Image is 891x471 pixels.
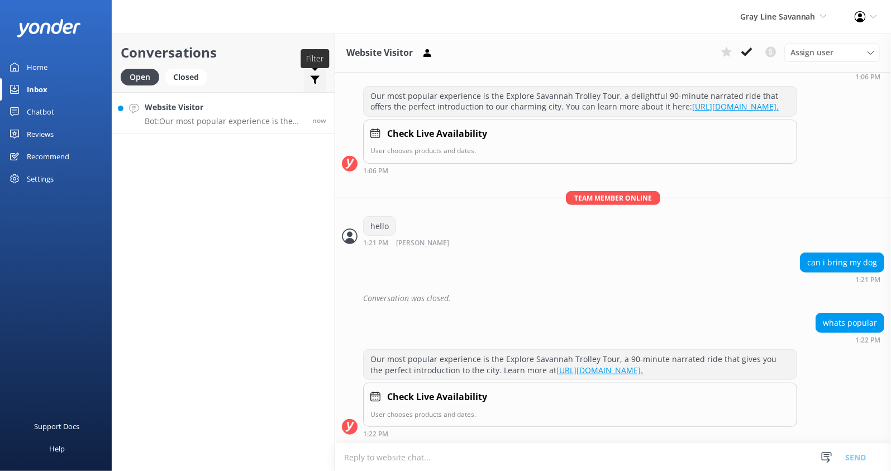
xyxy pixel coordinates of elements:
[346,46,413,60] h3: Website Visitor
[342,289,884,308] div: 2025-09-25T19:22:16.992
[370,409,790,420] p: User chooses products and dates.
[27,145,69,168] div: Recommend
[785,44,880,61] div: Assign User
[27,168,54,190] div: Settings
[112,92,335,134] a: Website VisitorBot:Our most popular experience is the Explore Savannah Trolley Tour, a 90-minute ...
[813,73,884,80] div: Sep 25 2025 03:06pm (UTC -04:00) America/New_York
[145,116,304,126] p: Bot: Our most popular experience is the Explore Savannah Trolley Tour, a 90-minute narrated ride ...
[855,74,880,80] strong: 1:06 PM
[855,337,880,344] strong: 1:22 PM
[27,101,54,123] div: Chatbot
[387,390,487,405] h4: Check Live Availability
[27,78,47,101] div: Inbox
[364,87,797,116] div: Our most popular experience is the Explore Savannah Trolley Tour, a delightful 90-minute narrated...
[800,275,884,283] div: Sep 25 2025 03:21pm (UTC -04:00) America/New_York
[363,239,485,247] div: Sep 25 2025 03:21pm (UTC -04:00) America/New_York
[27,56,47,78] div: Home
[312,116,326,125] span: Sep 25 2025 03:22pm (UTC -04:00) America/New_York
[363,431,388,437] strong: 1:22 PM
[363,430,797,437] div: Sep 25 2025 03:22pm (UTC -04:00) America/New_York
[27,123,54,145] div: Reviews
[387,127,487,141] h4: Check Live Availability
[49,437,65,460] div: Help
[165,70,213,83] a: Closed
[363,240,388,247] strong: 1:21 PM
[556,365,643,375] a: [URL][DOMAIN_NAME].
[17,19,81,37] img: yonder-white-logo.png
[816,313,884,332] div: whats popular
[396,240,449,247] span: [PERSON_NAME]
[121,69,159,85] div: Open
[816,336,884,344] div: Sep 25 2025 03:22pm (UTC -04:00) America/New_York
[363,289,884,308] div: Conversation was closed.
[121,70,165,83] a: Open
[566,191,660,205] span: Team member online
[35,415,80,437] div: Support Docs
[801,253,884,272] div: can i bring my dog
[121,42,326,63] h2: Conversations
[692,101,779,112] a: [URL][DOMAIN_NAME].
[790,46,834,59] span: Assign user
[145,101,304,113] h4: Website Visitor
[363,168,388,174] strong: 1:06 PM
[363,166,797,174] div: Sep 25 2025 03:06pm (UTC -04:00) America/New_York
[165,69,207,85] div: Closed
[370,145,790,156] p: User chooses products and dates.
[740,11,816,22] span: Gray Line Savannah
[855,277,880,283] strong: 1:21 PM
[364,350,797,379] div: Our most popular experience is the Explore Savannah Trolley Tour, a 90-minute narrated ride that ...
[364,217,396,236] div: hello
